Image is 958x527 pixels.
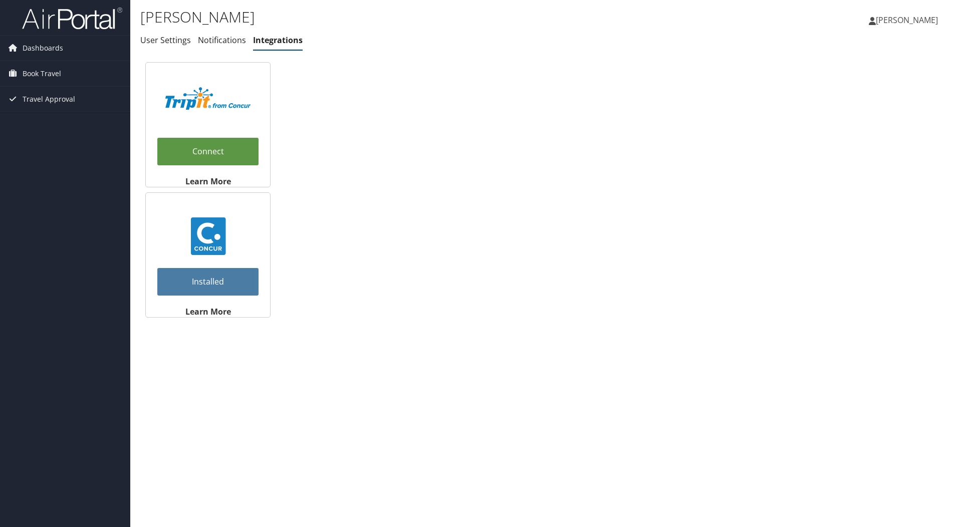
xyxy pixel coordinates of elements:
a: User Settings [140,35,191,46]
strong: Learn More [185,176,231,187]
a: Installed [157,268,259,296]
img: airportal-logo.png [22,7,122,30]
a: Connect [157,138,259,165]
a: [PERSON_NAME] [869,5,948,35]
a: Integrations [253,35,303,46]
strong: Learn More [185,306,231,317]
span: [PERSON_NAME] [876,15,938,26]
img: TripIt_Logo_Color_SOHP.png [165,87,251,110]
span: Book Travel [23,61,61,86]
a: Notifications [198,35,246,46]
img: concur_23.png [189,217,227,255]
h1: [PERSON_NAME] [140,7,679,28]
span: Travel Approval [23,87,75,112]
span: Dashboards [23,36,63,61]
